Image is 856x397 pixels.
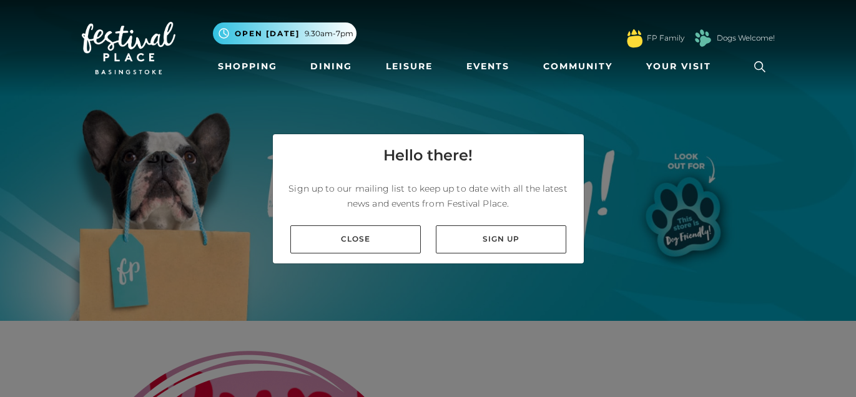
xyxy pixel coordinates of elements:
[383,144,473,167] h4: Hello there!
[717,32,775,44] a: Dogs Welcome!
[305,55,357,78] a: Dining
[305,28,353,39] span: 9.30am-7pm
[647,32,684,44] a: FP Family
[436,225,566,253] a: Sign up
[646,60,711,73] span: Your Visit
[213,22,357,44] button: Open [DATE] 9.30am-7pm
[290,225,421,253] a: Close
[235,28,300,39] span: Open [DATE]
[213,55,282,78] a: Shopping
[381,55,438,78] a: Leisure
[461,55,514,78] a: Events
[538,55,617,78] a: Community
[283,181,574,211] p: Sign up to our mailing list to keep up to date with all the latest news and events from Festival ...
[641,55,722,78] a: Your Visit
[82,22,175,74] img: Festival Place Logo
